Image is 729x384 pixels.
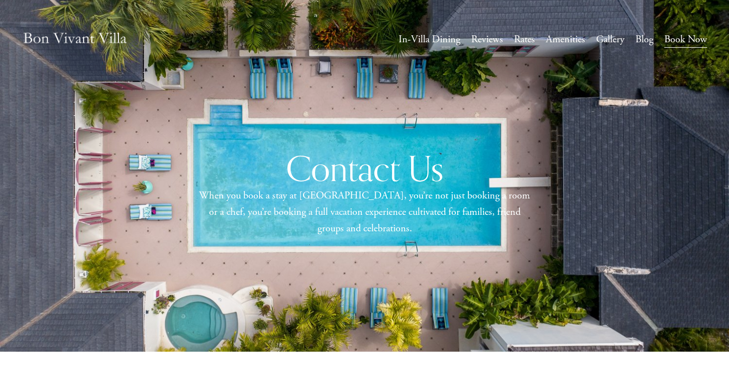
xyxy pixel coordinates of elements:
p: When you book a stay at [GEOGRAPHIC_DATA], you’re not just booking a room or a chef, you’re booki... [195,188,534,236]
a: Book Now [664,30,707,49]
a: Blog [635,30,653,49]
h1: Contact Us [223,147,506,190]
a: Reviews [471,30,503,49]
a: Rates [514,30,535,49]
a: In-Villa Dining [399,30,460,49]
a: Gallery [596,30,625,49]
a: Amenities [546,30,585,49]
img: Caribbean Vacation Rental | Bon Vivant Villa [22,22,128,57]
